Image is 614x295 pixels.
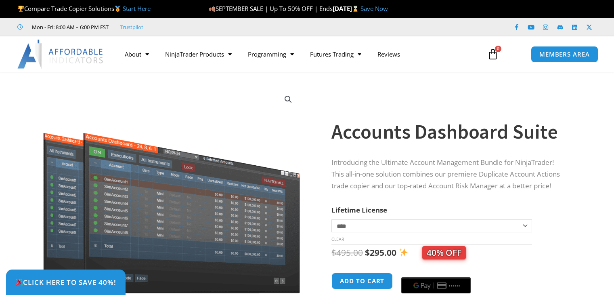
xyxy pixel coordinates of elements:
img: LogoAI | Affordable Indicators – NinjaTrader [17,40,104,69]
span: Mon - Fri: 8:00 AM – 6:00 PM EST [30,22,109,32]
a: 0 [475,42,511,66]
span: MEMBERS AREA [539,51,590,57]
span: 40% OFF [422,246,466,259]
img: Screenshot 2024-08-26 155710eeeee [42,86,302,293]
strong: [DATE] [333,4,360,13]
a: Save Now [360,4,388,13]
a: View full-screen image gallery [281,92,295,107]
img: ✨ [399,248,408,257]
span: $ [331,247,336,258]
img: 🍂 [209,6,215,12]
span: 0 [495,46,501,52]
a: Start Here [123,4,151,13]
span: Compare Trade Copier Solutions [17,4,151,13]
a: Reviews [369,45,408,63]
h1: Accounts Dashboard Suite [331,118,567,146]
p: Introducing the Ultimate Account Management Bundle for NinjaTrader! This all-in-one solution comb... [331,157,567,192]
img: 🎉 [16,279,23,286]
a: Futures Trading [302,45,369,63]
a: Clear options [331,236,344,242]
span: SEPTEMBER SALE | Up To 50% OFF | Ends [209,4,333,13]
img: 🏆 [18,6,24,12]
img: ⌛ [352,6,358,12]
a: NinjaTrader Products [157,45,240,63]
a: Trustpilot [120,22,143,32]
span: $ [365,247,370,258]
bdi: 495.00 [331,247,363,258]
a: Programming [240,45,302,63]
img: 🥇 [115,6,121,12]
span: Click Here to save 40%! [15,279,116,286]
a: About [117,45,157,63]
a: MEMBERS AREA [531,46,598,63]
label: Lifetime License [331,205,387,215]
nav: Menu [117,45,479,63]
a: 🎉Click Here to save 40%! [6,270,126,295]
bdi: 295.00 [365,247,396,258]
